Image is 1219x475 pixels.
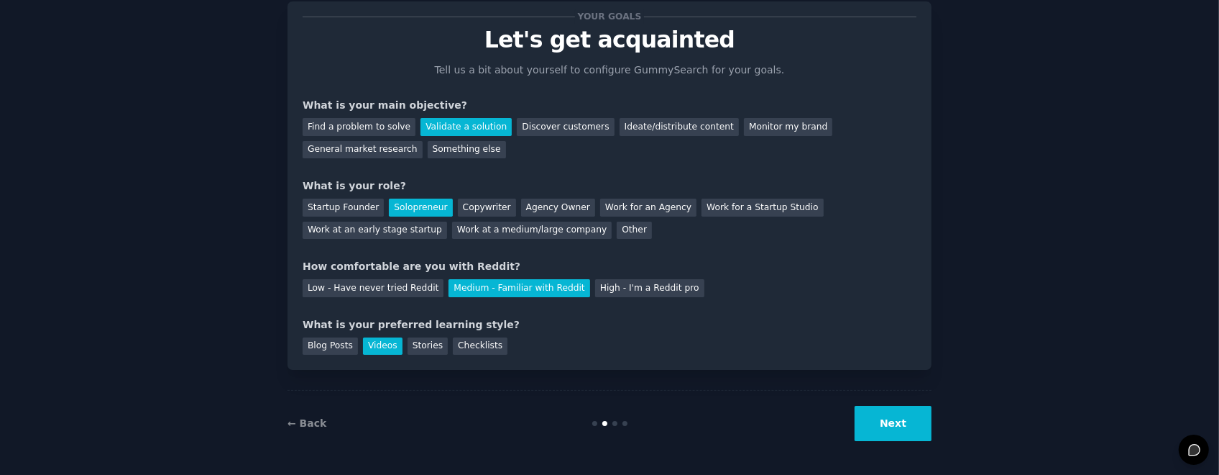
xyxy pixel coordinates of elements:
[363,338,402,356] div: Videos
[620,118,739,136] div: Ideate/distribute content
[303,338,358,356] div: Blog Posts
[303,199,384,217] div: Startup Founder
[855,406,931,441] button: Next
[453,338,507,356] div: Checklists
[303,27,916,53] p: Let's get acquainted
[303,279,443,297] div: Low - Have never tried Reddit
[303,141,423,159] div: General market research
[617,222,652,240] div: Other
[428,141,506,159] div: Something else
[389,199,452,217] div: Solopreneur
[595,279,704,297] div: High - I'm a Reddit pro
[701,199,823,217] div: Work for a Startup Studio
[303,222,447,240] div: Work at an early stage startup
[517,118,614,136] div: Discover customers
[303,118,415,136] div: Find a problem to solve
[744,118,832,136] div: Monitor my brand
[428,63,791,78] p: Tell us a bit about yourself to configure GummySearch for your goals.
[303,259,916,274] div: How comfortable are you with Reddit?
[448,279,589,297] div: Medium - Familiar with Reddit
[458,199,516,217] div: Copywriter
[303,317,916,332] div: What is your preferred learning style?
[303,178,916,194] div: What is your role?
[408,338,448,356] div: Stories
[287,417,326,429] a: ← Back
[600,199,696,217] div: Work for an Agency
[575,9,644,24] span: Your goals
[521,199,595,217] div: Agency Owner
[303,98,916,113] div: What is your main objective?
[452,222,612,240] div: Work at a medium/large company
[420,118,512,136] div: Validate a solution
